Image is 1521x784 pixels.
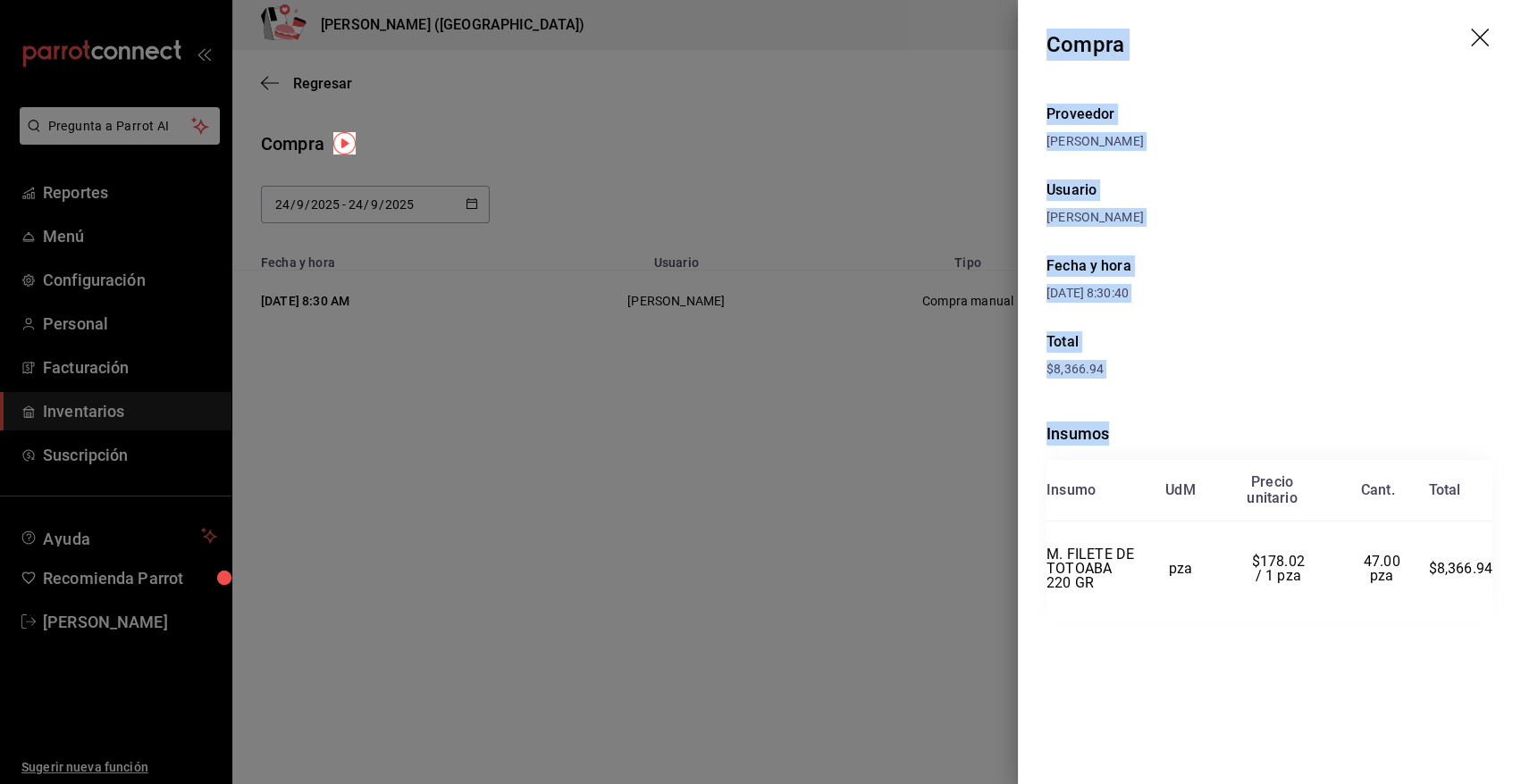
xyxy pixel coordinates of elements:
div: Insumo [1046,482,1096,498]
span: $8,366.94 [1428,560,1492,577]
div: Precio unitario [1247,474,1297,506]
div: [PERSON_NAME] [1046,132,1492,151]
div: [DATE] 8:30:40 [1046,284,1270,303]
div: Fecha y hora [1046,255,1270,277]
td: pza [1139,521,1221,616]
span: 47.00 pza [1364,553,1404,584]
td: M. FILETE DE TOTOABA 220 GR [1046,521,1139,616]
div: UdM [1165,482,1196,498]
img: Tooltip marker [333,132,356,154]
div: Usuario [1046,179,1492,201]
div: Proveedor [1046,104,1492,125]
button: drag [1471,29,1492,50]
div: Cant. [1361,482,1395,498]
div: Compra [1046,29,1124,61]
span: $8,366.94 [1046,362,1104,376]
div: Total [1046,331,1492,353]
div: [PERSON_NAME] [1046,208,1492,227]
div: Insumos [1046,421,1492,446]
div: Total [1428,482,1460,498]
span: $178.02 / 1 pza [1252,553,1308,584]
